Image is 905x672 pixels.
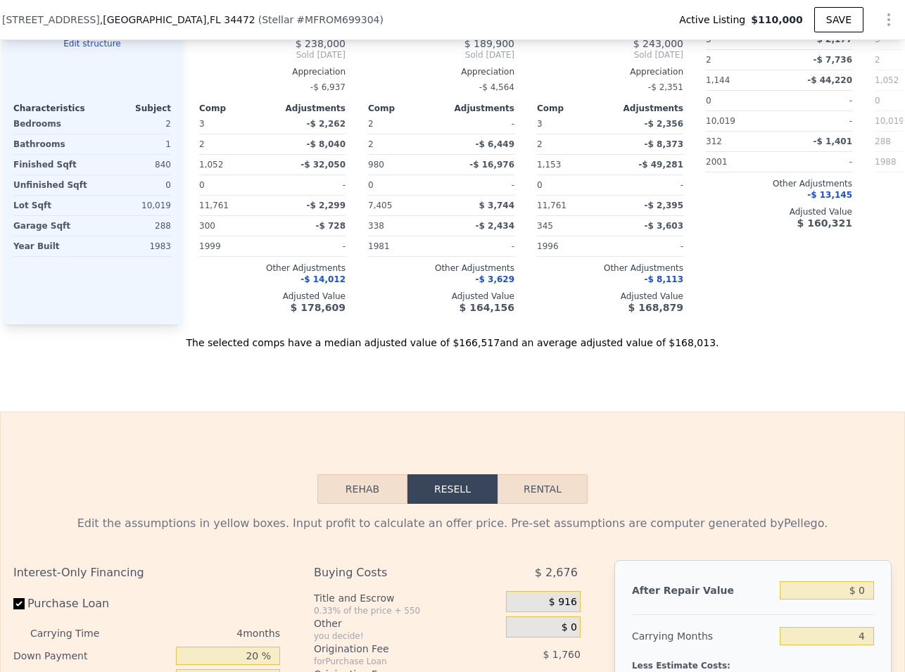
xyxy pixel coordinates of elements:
div: Bathrooms [13,134,89,154]
div: 2001 [706,152,776,172]
div: Adjusted Value [537,291,683,302]
span: [STREET_ADDRESS] [2,13,100,27]
span: $110,000 [751,13,803,27]
span: -$ 3,603 [645,221,683,231]
span: 1,052 [199,160,223,170]
div: Unfinished Sqft [13,175,89,195]
div: 2 [199,134,270,154]
div: - [782,91,852,110]
div: Appreciation [199,66,346,77]
span: 10,019 [706,116,735,126]
div: - [444,236,514,256]
span: -$ 16,976 [469,160,514,170]
div: Other Adjustments [368,262,514,274]
span: $ 916 [549,596,577,609]
div: 2 [368,134,438,154]
span: 300 [199,221,215,231]
span: 10,019 [875,116,904,126]
div: 2 [537,134,607,154]
span: -$ 13,145 [807,190,852,200]
span: 3 [199,119,205,129]
div: 0 [95,175,171,195]
div: - [613,175,683,195]
span: -$ 6,449 [476,139,514,149]
span: -$ 32,050 [300,160,346,170]
span: # MFROM699304 [296,14,379,25]
div: Adjustments [272,103,346,114]
span: 288 [875,137,891,146]
span: Sold [DATE] [368,49,514,61]
div: - [444,175,514,195]
label: Purchase Loan [13,591,170,616]
span: $ 1,760 [543,649,580,660]
span: Sold [DATE] [199,49,346,61]
div: Characteristics [13,103,92,114]
div: Interest-Only Financing [13,560,280,585]
span: $ 238,000 [296,38,346,49]
div: - [275,236,346,256]
div: Other Adjustments [199,262,346,274]
span: 2 [368,119,374,129]
button: Show Options [875,6,903,34]
span: $ 0 [562,621,577,634]
div: Other [314,616,500,630]
span: 338 [368,221,384,231]
span: -$ 8,373 [645,139,683,149]
div: 288 [95,216,171,236]
span: 1,144 [706,75,730,85]
span: -$ 2,395 [645,201,683,210]
span: -$ 4,564 [479,82,514,92]
span: 0 [875,96,880,106]
div: Year Built [13,236,89,256]
div: 0.33% of the price + 550 [314,605,500,616]
div: Subject [92,103,171,114]
div: The selected comps have a median adjusted value of $166,517 and an average adjusted value of $168... [2,324,903,350]
div: Appreciation [537,66,683,77]
span: 11,761 [537,201,567,210]
span: -$ 2,434 [476,221,514,231]
div: Adjusted Value [368,291,514,302]
span: 345 [537,221,553,231]
div: Origination Fee [314,642,471,656]
div: Other Adjustments [706,178,852,189]
div: Carrying Months [632,623,774,649]
input: Purchase Loan [13,598,25,609]
span: -$ 7,736 [814,55,852,65]
span: -$ 14,012 [300,274,346,284]
div: - [613,236,683,256]
div: Edit the assumptions in yellow boxes. Input profit to calculate an offer price. Pre-set assumptio... [13,515,892,532]
div: Garage Sqft [13,216,89,236]
span: Stellar [262,14,293,25]
span: 980 [368,160,384,170]
span: -$ 49,281 [638,160,683,170]
span: -$ 1,401 [814,137,852,146]
button: Resell [407,474,498,504]
span: 0 [199,180,205,190]
div: 2 [95,114,171,134]
span: 0 [368,180,374,190]
span: 0 [537,180,543,190]
div: 1 [95,134,171,154]
span: 1,153 [537,160,561,170]
span: -$ 2,356 [645,119,683,129]
span: $ 178,609 [291,302,346,313]
span: $ 160,321 [797,217,852,229]
span: $ 168,879 [628,302,683,313]
button: Rental [498,474,588,504]
span: $ 164,156 [460,302,514,313]
span: 11,761 [199,201,229,210]
span: -$ 3,629 [476,274,514,284]
button: Edit structure [13,38,171,49]
span: , FL 34472 [206,14,255,25]
span: -$ 6,937 [310,82,346,92]
span: -$ 728 [315,221,346,231]
div: - [444,114,514,134]
div: 840 [95,155,171,175]
div: Buying Costs [314,560,471,585]
span: Sold [DATE] [537,49,683,61]
span: 312 [706,137,722,146]
div: Adjusted Value [199,291,346,302]
div: Adjustments [441,103,514,114]
div: Bedrooms [13,114,89,134]
div: - [782,152,852,172]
